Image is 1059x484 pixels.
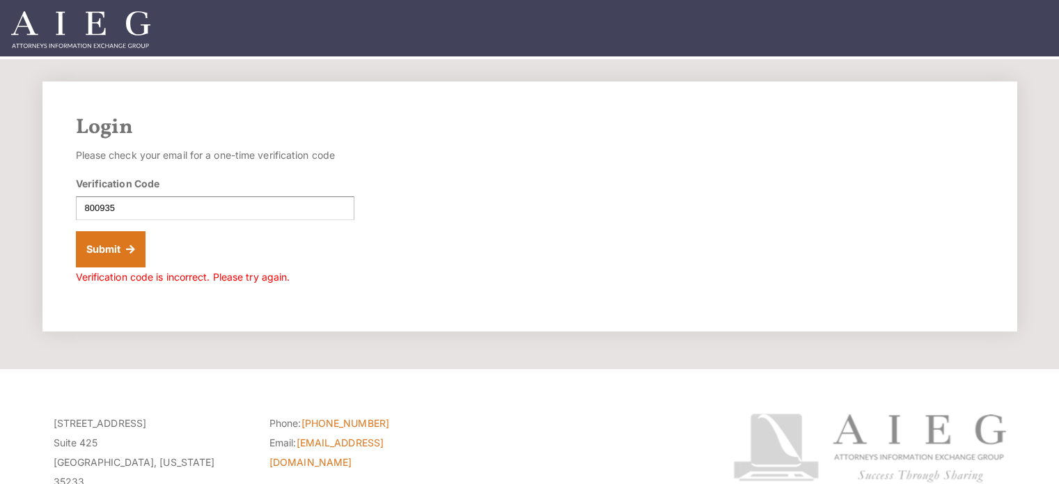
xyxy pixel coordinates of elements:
[269,433,464,472] li: Email:
[733,414,1006,483] img: Attorneys Information Exchange Group logo
[76,231,146,267] button: Submit
[269,414,464,433] li: Phone:
[76,176,160,191] label: Verification Code
[301,417,389,429] a: [PHONE_NUMBER]
[76,146,354,165] p: Please check your email for a one-time verification code
[269,437,384,468] a: [EMAIL_ADDRESS][DOMAIN_NAME]
[11,11,150,48] img: Attorneys Information Exchange Group
[76,115,984,140] h2: Login
[76,271,290,283] span: Verification code is incorrect. Please try again.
